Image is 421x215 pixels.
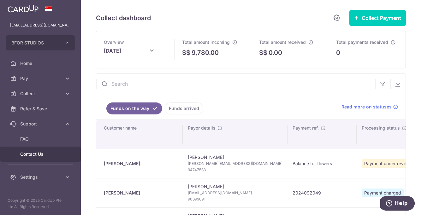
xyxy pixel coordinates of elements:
[188,167,282,173] span: 94747533
[8,5,39,13] img: CardUp
[96,13,151,23] h5: Collect dashboard
[106,102,162,114] a: Funds on the way
[188,190,282,196] span: [EMAIL_ADDRESS][DOMAIN_NAME]
[20,151,62,157] span: Contact Us
[362,189,404,197] span: Payment charged
[293,125,319,131] span: Payment ref.
[11,40,58,46] span: BFOR STUDIOS
[104,160,178,167] div: [PERSON_NAME]
[269,48,282,57] p: 0.00
[20,174,62,180] span: Settings
[20,136,62,142] span: FAQ
[192,48,219,57] p: 9,780.00
[20,75,62,82] span: Pay
[341,104,398,110] a: Read more on statuses
[288,149,357,178] td: Balance for flowers
[15,4,27,10] span: Help
[20,60,62,67] span: Home
[259,48,267,57] span: S$
[336,39,388,45] span: Total payments received
[362,159,413,168] span: Payment under review
[182,39,230,45] span: Total amount incoming
[20,106,62,112] span: Refer & Save
[10,22,71,28] p: [EMAIL_ADDRESS][DOMAIN_NAME]
[188,125,216,131] span: Payor details
[20,90,62,97] span: Collect
[6,35,75,50] button: BFOR STUDIOS
[104,190,178,196] div: [PERSON_NAME]
[341,104,392,110] span: Read more on statuses
[188,160,282,167] span: [PERSON_NAME][EMAIL_ADDRESS][DOMAIN_NAME]
[288,178,357,207] td: 2024092049
[96,74,375,94] input: Search
[349,10,406,26] button: Collect Payment
[183,178,288,207] td: [PERSON_NAME]
[104,39,124,45] span: Overview
[357,120,418,149] th: Processing status
[165,102,203,114] a: Funds arrived
[188,196,282,202] span: 90699091
[183,149,288,178] td: [PERSON_NAME]
[20,121,62,127] span: Support
[182,48,190,57] span: S$
[362,125,400,131] span: Processing status
[183,120,288,149] th: Payor details
[380,196,415,212] iframe: Opens a widget where you can find more information
[288,120,357,149] th: Payment ref.
[259,39,306,45] span: Total amount received
[96,120,183,149] th: Customer name
[336,48,340,57] p: 0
